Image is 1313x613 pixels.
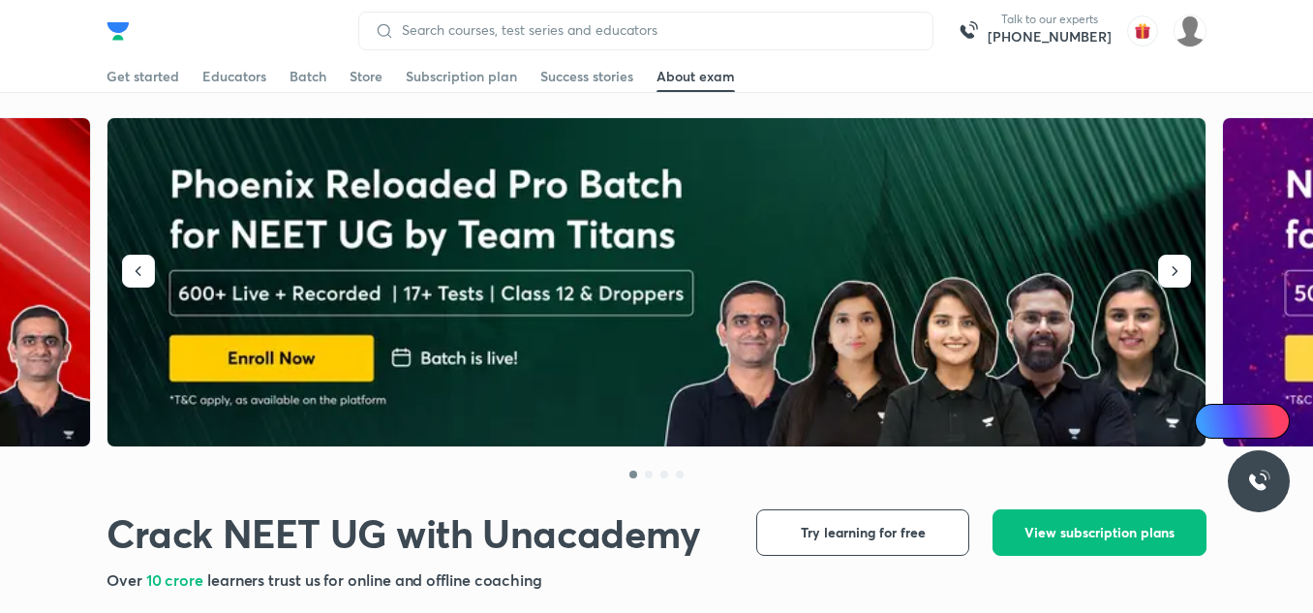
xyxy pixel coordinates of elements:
span: Try learning for free [801,523,926,542]
button: Try learning for free [756,509,969,556]
div: Get started [107,67,179,86]
img: Maria Nathania [1174,15,1206,47]
img: ttu [1247,470,1270,493]
a: Subscription plan [406,61,517,92]
span: Over [107,569,146,590]
button: View subscription plans [992,509,1206,556]
img: Company Logo [107,19,130,43]
span: View subscription plans [1024,523,1175,542]
a: Educators [202,61,266,92]
img: call-us [949,12,988,50]
a: Success stories [540,61,633,92]
div: Store [350,67,382,86]
a: Store [350,61,382,92]
div: Success stories [540,67,633,86]
div: Subscription plan [406,67,517,86]
input: Search courses, test series and educators [394,22,917,38]
img: avatar [1127,15,1158,46]
span: Ai Doubts [1227,414,1278,429]
a: About exam [656,61,735,92]
div: Batch [290,67,326,86]
a: Ai Doubts [1195,404,1290,439]
span: 10 crore [146,569,207,590]
div: About exam [656,67,735,86]
span: learners trust us for online and offline coaching [207,569,542,590]
a: [PHONE_NUMBER] [988,27,1112,46]
a: Get started [107,61,179,92]
div: Educators [202,67,266,86]
p: Talk to our experts [988,12,1112,27]
a: Batch [290,61,326,92]
img: Icon [1206,414,1222,429]
h1: Crack NEET UG with Unacademy [107,509,701,557]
